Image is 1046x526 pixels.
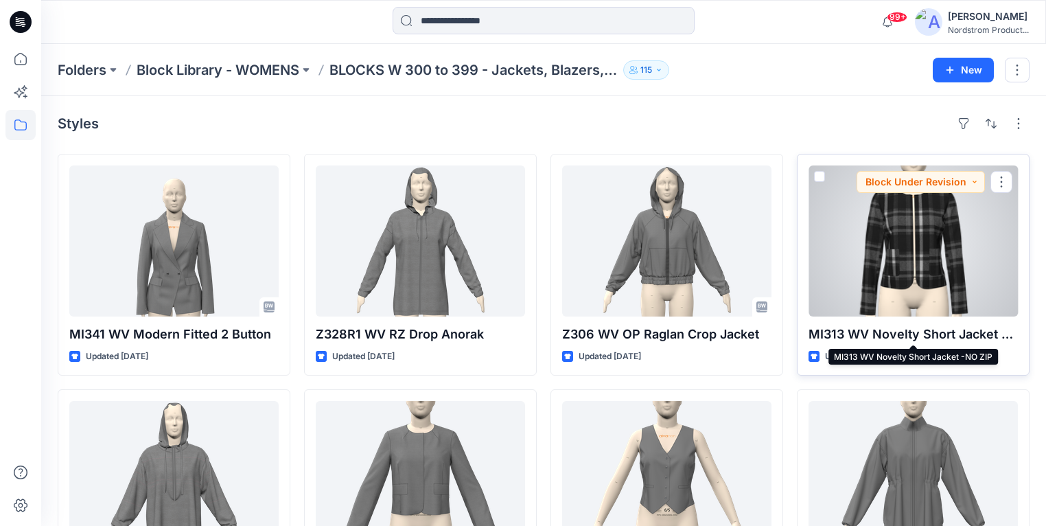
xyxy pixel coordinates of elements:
[58,115,99,132] h4: Styles
[809,165,1018,317] a: MI313 WV Novelty Short Jacket -NO ZIP
[329,60,618,80] p: BLOCKS W 300 to 399 - Jackets, Blazers, Outerwear, Sportscoat, Vest
[825,350,887,364] p: Updated [DATE]
[69,325,279,344] p: MI341 WV Modern Fitted 2 Button
[562,325,771,344] p: Z306 WV OP Raglan Crop Jacket
[69,165,279,317] a: MI341 WV Modern Fitted 2 Button
[933,58,994,82] button: New
[915,8,942,36] img: avatar
[137,60,299,80] a: Block Library - WOMENS
[332,350,395,364] p: Updated [DATE]
[86,350,148,364] p: Updated [DATE]
[887,12,907,23] span: 99+
[58,60,106,80] a: Folders
[316,325,525,344] p: Z328R1 WV RZ Drop Anorak
[809,325,1018,344] p: MI313 WV Novelty Short Jacket -NO ZIP
[640,62,652,78] p: 115
[948,8,1029,25] div: [PERSON_NAME]
[623,60,669,80] button: 115
[562,165,771,317] a: Z306 WV OP Raglan Crop Jacket
[948,25,1029,35] div: Nordstrom Product...
[316,165,525,317] a: Z328R1 WV RZ Drop Anorak
[579,350,641,364] p: Updated [DATE]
